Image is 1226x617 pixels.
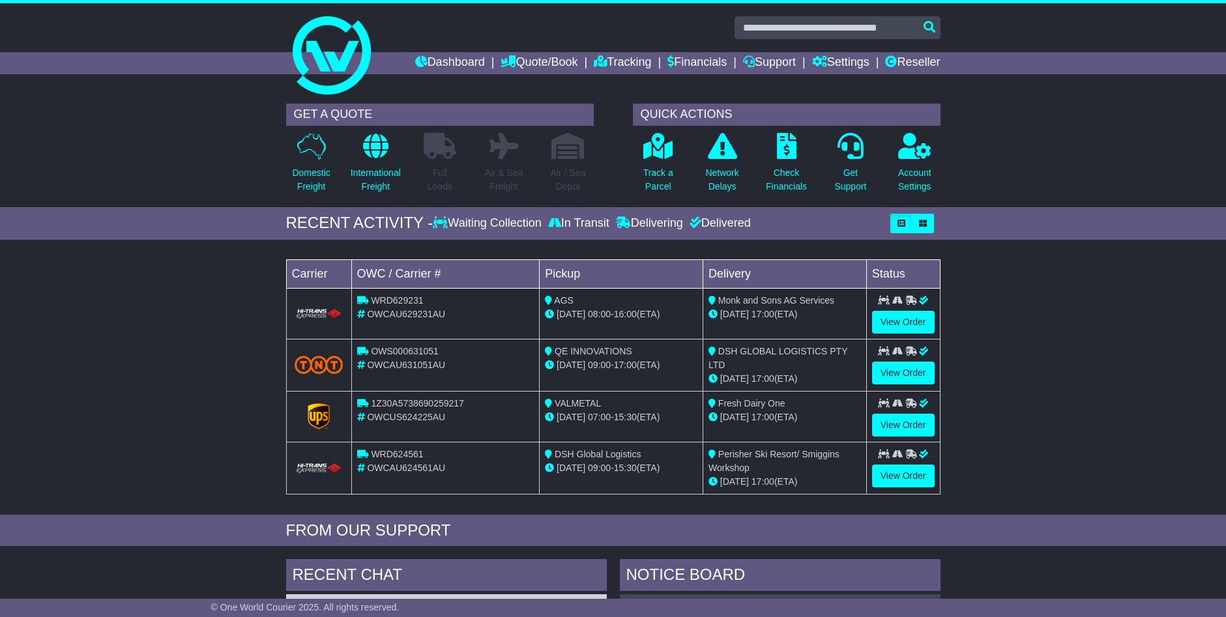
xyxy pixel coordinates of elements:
[588,412,611,422] span: 07:00
[286,214,433,233] div: RECENT ACTIVITY -
[557,360,585,370] span: [DATE]
[872,311,935,334] a: View Order
[211,602,400,612] span: © One World Courier 2025. All rights reserved.
[433,216,544,231] div: Waiting Collection
[557,463,585,473] span: [DATE]
[295,356,343,373] img: TNT_Domestic.png
[555,449,641,459] span: DSH Global Logistics
[371,398,463,409] span: 1Z30A5738690259217
[367,309,445,319] span: OWCAU629231AU
[872,465,935,487] a: View Order
[291,132,330,201] a: DomesticFreight
[351,259,540,288] td: OWC / Carrier #
[545,308,697,321] div: - (ETA)
[295,463,343,475] img: HiTrans.png
[286,521,941,540] div: FROM OUR SUPPORT
[286,559,607,594] div: RECENT CHAT
[708,346,847,370] span: DSH GLOBAL LOGISTICS PTY LTD
[588,360,611,370] span: 09:00
[367,360,445,370] span: OWCAU631051AU
[620,559,941,594] div: NOTICE BOARD
[367,412,445,422] span: OWCUS624225AU
[872,362,935,384] a: View Order
[834,132,867,201] a: GetSupport
[718,295,834,306] span: Monk and Sons AG Services
[485,166,523,194] p: Air & Sea Freight
[371,449,423,459] span: WRD624561
[885,52,940,74] a: Reseller
[743,52,796,74] a: Support
[545,410,697,424] div: - (ETA)
[540,259,703,288] td: Pickup
[703,259,866,288] td: Delivery
[752,309,774,319] span: 17:00
[633,104,941,126] div: QUICK ACTIONS
[667,52,727,74] a: Financials
[588,309,611,319] span: 08:00
[501,52,577,74] a: Quote/Book
[752,373,774,384] span: 17:00
[424,166,456,194] p: Full Loads
[720,476,749,487] span: [DATE]
[554,295,574,306] span: AGS
[557,309,585,319] span: [DATE]
[708,410,861,424] div: (ETA)
[705,132,739,201] a: NetworkDelays
[705,166,738,194] p: Network Delays
[555,346,632,356] span: QE INNOVATIONS
[643,166,673,194] p: Track a Parcel
[643,132,674,201] a: Track aParcel
[308,403,330,429] img: GetCarrierServiceLogo
[766,166,807,194] p: Check Financials
[415,52,485,74] a: Dashboard
[594,52,651,74] a: Tracking
[898,132,932,201] a: AccountSettings
[295,308,343,321] img: HiTrans.png
[614,463,637,473] span: 15:30
[367,463,445,473] span: OWCAU624561AU
[720,373,749,384] span: [DATE]
[557,412,585,422] span: [DATE]
[292,166,330,194] p: Domestic Freight
[718,398,785,409] span: Fresh Dairy One
[545,216,613,231] div: In Transit
[286,104,594,126] div: GET A QUOTE
[286,259,351,288] td: Carrier
[551,166,586,194] p: Air / Sea Depot
[765,132,808,201] a: CheckFinancials
[350,132,401,201] a: InternationalFreight
[555,398,601,409] span: VALMETAL
[834,166,866,194] p: Get Support
[708,372,861,386] div: (ETA)
[872,414,935,437] a: View Order
[614,309,637,319] span: 16:00
[812,52,869,74] a: Settings
[898,166,931,194] p: Account Settings
[708,475,861,489] div: (ETA)
[708,308,861,321] div: (ETA)
[371,346,439,356] span: OWS000631051
[708,449,839,473] span: Perisher Ski Resort/ Smiggins Workshop
[752,476,774,487] span: 17:00
[614,360,637,370] span: 17:00
[752,412,774,422] span: 17:00
[613,216,686,231] div: Delivering
[371,295,423,306] span: WRD629231
[545,461,697,475] div: - (ETA)
[588,463,611,473] span: 09:00
[866,259,940,288] td: Status
[686,216,751,231] div: Delivered
[720,309,749,319] span: [DATE]
[720,412,749,422] span: [DATE]
[351,166,401,194] p: International Freight
[614,412,637,422] span: 15:30
[545,358,697,372] div: - (ETA)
